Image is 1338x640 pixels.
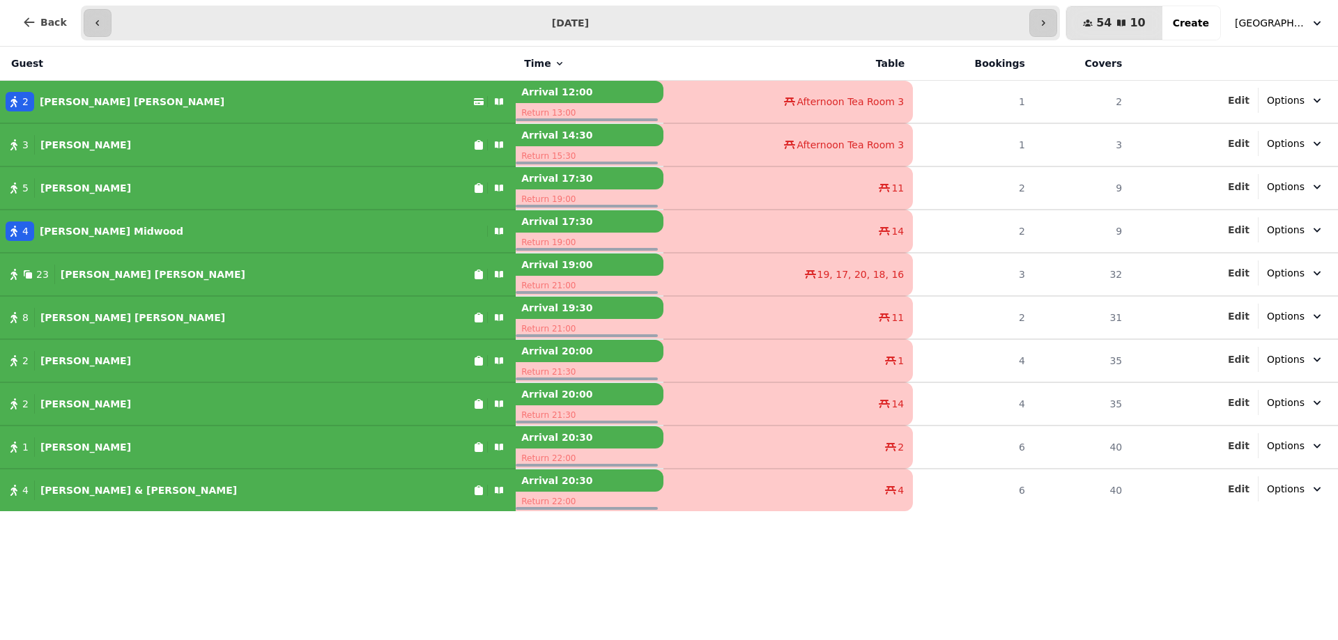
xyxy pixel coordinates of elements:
span: Options [1267,266,1305,280]
span: 4 [898,483,904,497]
button: Edit [1228,396,1249,409]
span: Options [1267,223,1305,237]
span: Back [40,17,67,27]
td: 3 [1033,123,1130,166]
p: Return 22:00 [516,492,663,511]
td: 2 [913,296,1033,339]
p: Return 21:00 [516,276,663,295]
td: 6 [913,469,1033,511]
td: 6 [913,426,1033,469]
span: Edit [1228,182,1249,192]
p: Return 21:30 [516,362,663,382]
button: Edit [1228,482,1249,496]
span: 19, 17, 20, 18, 16 [817,267,905,281]
p: Arrival 19:30 [516,297,663,319]
th: Bookings [913,47,1033,81]
td: 32 [1033,253,1130,296]
button: Edit [1228,93,1249,107]
button: Edit [1228,439,1249,453]
p: Arrival 20:00 [516,340,663,362]
button: [GEOGRAPHIC_DATA], [GEOGRAPHIC_DATA] [1226,10,1332,36]
td: 35 [1033,339,1130,382]
span: 54 [1096,17,1112,29]
p: Arrival 20:30 [516,426,663,448]
span: 5 [22,181,29,195]
td: 35 [1033,382,1130,426]
button: Options [1259,131,1332,156]
span: Options [1267,309,1305,323]
p: [PERSON_NAME] [40,138,131,152]
span: Edit [1228,268,1249,278]
button: Create [1162,6,1220,40]
span: Edit [1228,484,1249,494]
button: Edit [1228,266,1249,280]
span: 2 [22,397,29,411]
span: Edit [1228,441,1249,451]
button: Time [524,56,564,70]
p: Arrival 17:30 [516,210,663,233]
span: Options [1267,136,1305,150]
span: Options [1267,93,1305,107]
button: 5410 [1066,6,1162,40]
span: 14 [891,224,904,238]
td: 9 [1033,210,1130,253]
button: Options [1259,476,1332,501]
button: Edit [1228,223,1249,237]
button: Back [11,6,78,39]
td: 31 [1033,296,1130,339]
p: Arrival 17:30 [516,167,663,189]
p: [PERSON_NAME] Midwood [40,224,183,238]
p: [PERSON_NAME] [PERSON_NAME] [40,95,224,109]
span: Edit [1228,95,1249,105]
span: 8 [22,311,29,325]
span: Options [1267,439,1305,453]
span: 2 [898,440,904,454]
p: [PERSON_NAME] [40,440,131,454]
span: 3 [22,138,29,152]
p: [PERSON_NAME] [PERSON_NAME] [40,311,225,325]
p: [PERSON_NAME] [40,397,131,411]
span: Afternoon Tea Room 3 [797,138,904,152]
span: 23 [36,267,49,281]
button: Options [1259,433,1332,458]
span: Edit [1228,311,1249,321]
span: 10 [1130,17,1145,29]
span: Edit [1228,354,1249,364]
td: 2 [913,210,1033,253]
p: Arrival 14:30 [516,124,663,146]
td: 1 [913,123,1033,166]
span: Time [524,56,551,70]
span: Edit [1228,225,1249,235]
button: Options [1259,88,1332,113]
p: [PERSON_NAME] [40,181,131,195]
span: Options [1267,352,1305,366]
button: Edit [1228,136,1249,150]
span: 11 [891,311,904,325]
button: Edit [1228,180,1249,194]
p: Arrival 20:30 [516,469,663,492]
p: Arrival 20:00 [516,383,663,405]
p: [PERSON_NAME] [PERSON_NAME] [61,267,245,281]
button: Options [1259,347,1332,372]
td: 4 [913,382,1033,426]
button: Options [1259,304,1332,329]
p: Return 19:00 [516,233,663,252]
button: Options [1259,260,1332,286]
p: [PERSON_NAME] & [PERSON_NAME] [40,483,237,497]
p: Return 15:30 [516,146,663,166]
button: Edit [1228,352,1249,366]
td: 2 [1033,81,1130,124]
td: 40 [1033,426,1130,469]
p: Return 21:00 [516,319,663,338]
p: Arrival 12:00 [516,81,663,103]
button: Edit [1228,309,1249,323]
button: Options [1259,217,1332,242]
span: Create [1173,18,1209,28]
span: Afternoon Tea Room 3 [797,95,904,109]
p: [PERSON_NAME] [40,354,131,368]
p: Return 21:30 [516,405,663,425]
span: 2 [22,354,29,368]
td: 3 [913,253,1033,296]
span: 1 [22,440,29,454]
span: [GEOGRAPHIC_DATA], [GEOGRAPHIC_DATA] [1235,16,1305,30]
